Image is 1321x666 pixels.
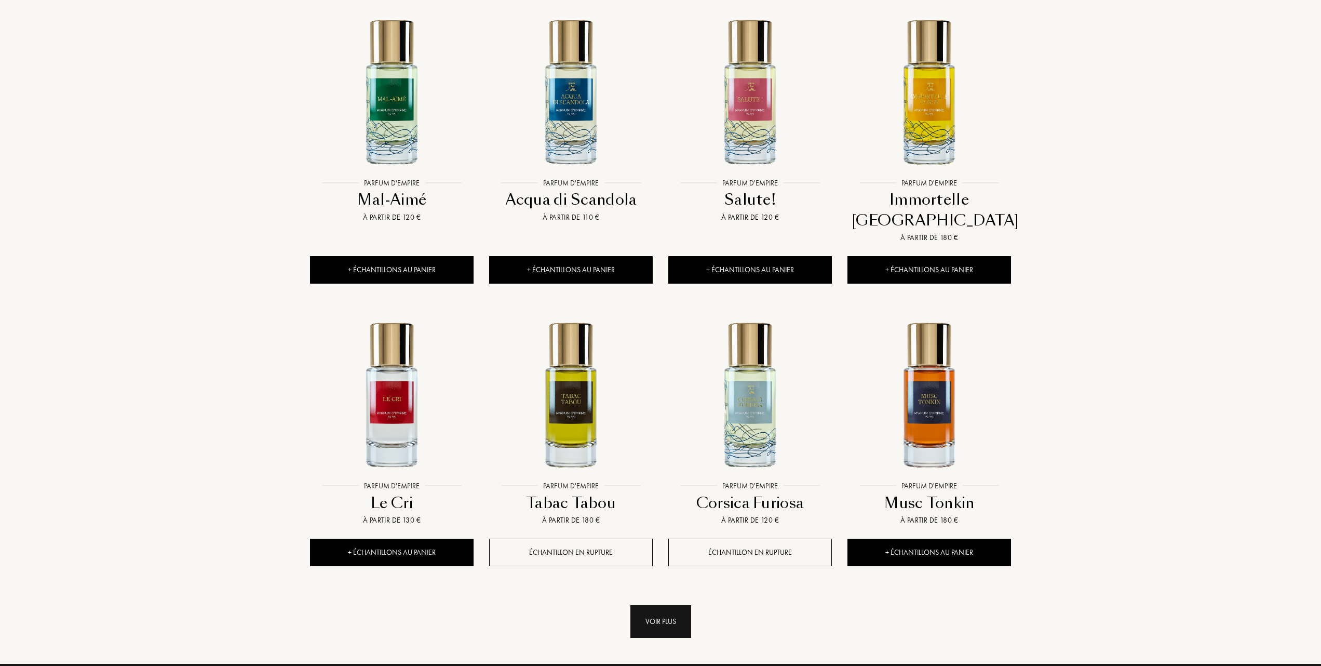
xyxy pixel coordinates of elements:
[310,256,474,284] div: + Échantillons au panier
[314,515,469,526] div: À partir de 130 €
[493,515,649,526] div: À partir de 180 €
[668,256,832,284] div: + Échantillons au panier
[669,313,831,475] img: Corsica Furiosa Parfum d'Empire
[848,313,1010,475] img: Musc Tonkin Parfum d'Empire
[672,515,828,526] div: À partir de 120 €
[310,302,474,539] a: Le Cri Parfum d'EmpireParfum d'EmpireLe CriÀ partir de 130 €
[852,232,1007,243] div: À partir de 180 €
[847,256,1011,284] div: + Échantillons au panier
[489,256,653,284] div: + Échantillons au panier
[672,212,828,223] div: À partir de 120 €
[490,313,652,475] img: Tabac Tabou Parfum d'Empire
[489,539,653,566] div: Échantillon en rupture
[852,515,1007,526] div: À partir de 180 €
[311,10,473,172] img: Mal-Aimé Parfum d'Empire
[490,10,652,172] img: Acqua di Scandola Parfum d'Empire
[314,212,469,223] div: À partir de 120 €
[311,313,473,475] img: Le Cri Parfum d'Empire
[848,10,1010,172] img: Immortelle Corse Parfum d'Empire
[847,539,1011,566] div: + Échantillons au panier
[847,302,1011,539] a: Musc Tonkin Parfum d'EmpireParfum d'EmpireMusc TonkinÀ partir de 180 €
[493,212,649,223] div: À partir de 110 €
[668,539,832,566] div: Échantillon en rupture
[852,190,1007,231] div: Immortelle [GEOGRAPHIC_DATA]
[489,302,653,539] a: Tabac Tabou Parfum d'EmpireParfum d'EmpireTabac TabouÀ partir de 180 €
[310,539,474,566] div: + Échantillons au panier
[669,10,831,172] img: Salute! Parfum d'Empire
[630,605,691,638] div: Voir plus
[668,302,832,539] a: Corsica Furiosa Parfum d'EmpireParfum d'EmpireCorsica FuriosaÀ partir de 120 €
